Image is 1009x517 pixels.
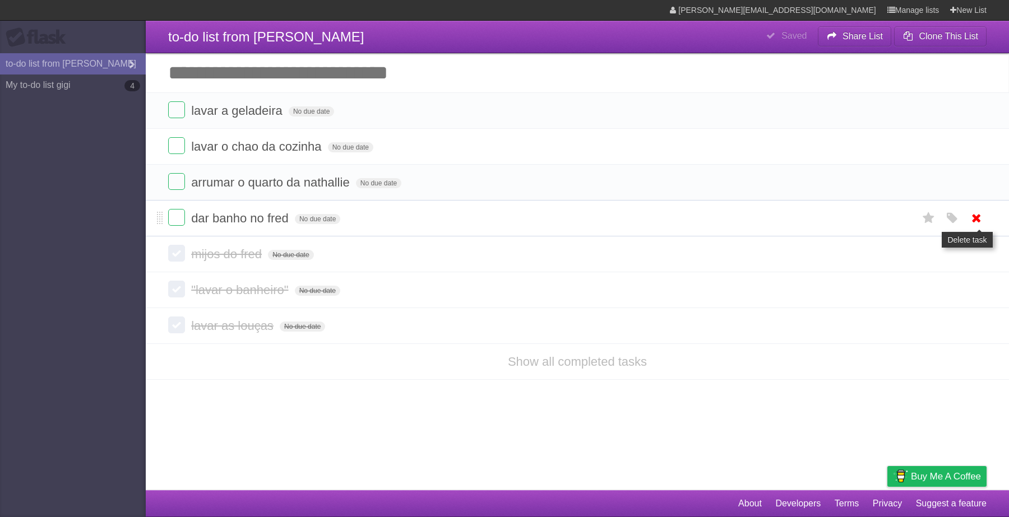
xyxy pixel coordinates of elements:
[168,245,185,262] label: Done
[289,106,334,117] span: No due date
[916,493,987,514] a: Suggest a feature
[328,142,373,152] span: No due date
[508,355,647,369] a: Show all completed tasks
[781,31,807,40] b: Saved
[918,209,939,227] label: Star task
[775,493,821,514] a: Developers
[124,80,140,91] b: 4
[887,466,987,487] a: Buy me a coffee
[168,137,185,154] label: Done
[894,26,987,46] button: Clone This List
[843,31,883,41] b: Share List
[356,178,401,188] span: No due date
[295,286,340,296] span: No due date
[168,209,185,226] label: Done
[873,493,902,514] a: Privacy
[280,322,325,332] span: No due date
[191,139,324,153] span: lavar o chao da cozinha
[835,493,859,514] a: Terms
[168,29,364,44] span: to-do list from [PERSON_NAME]
[893,467,908,486] img: Buy me a coffee
[168,173,185,190] label: Done
[191,211,291,225] span: dar banho no fred
[6,27,73,48] div: Flask
[268,250,313,260] span: No due date
[738,493,762,514] a: About
[191,283,291,297] span: "lavar o banheiro"
[191,247,265,261] span: mijos do fred
[818,26,892,46] button: Share List
[168,281,185,297] label: Done
[295,214,340,224] span: No due date
[919,31,978,41] b: Clone This List
[191,319,276,333] span: lavar as louças
[911,467,981,486] span: Buy me a coffee
[191,175,353,189] span: arrumar o quarto da nathallie
[191,104,285,118] span: lavar a geladeira
[168,101,185,118] label: Done
[168,316,185,333] label: Done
